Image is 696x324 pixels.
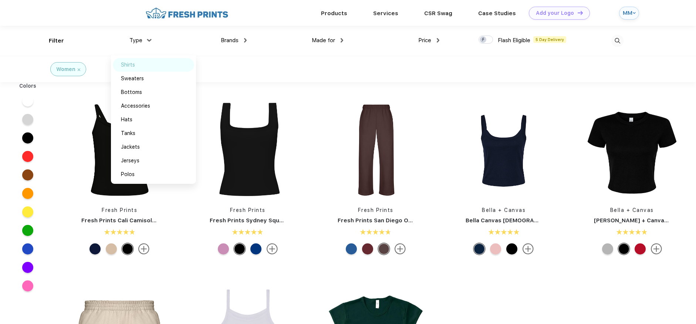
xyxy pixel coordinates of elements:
[267,243,278,254] img: more.svg
[583,101,681,199] img: func=resize&h=266
[346,243,357,254] div: Royal Blue mto
[121,88,142,96] div: Bottoms
[121,102,150,110] div: Accessories
[635,243,646,254] div: Solid Red Blend
[506,243,517,254] div: Solid Blk Blend
[611,35,624,47] img: desktop_search.svg
[321,10,347,17] a: Products
[121,143,140,151] div: Jackets
[618,243,629,254] div: Solid Blk Blend
[78,68,80,71] img: filter_cancel.svg
[633,11,636,14] img: arrow_down_blue.svg
[56,65,75,73] div: Women
[199,101,297,199] img: func=resize&h=266
[129,37,142,44] span: Type
[221,37,239,44] span: Brands
[623,10,631,16] div: MM
[651,243,662,254] img: more.svg
[121,171,135,178] div: Polos
[418,37,431,44] span: Price
[395,243,406,254] img: more.svg
[341,38,343,43] img: dropdown.png
[230,207,266,213] a: Fresh Prints
[378,243,389,254] div: Dark Chocolate mto
[466,217,642,224] a: Bella Canvas [DEMOGRAPHIC_DATA]' Micro Ribbed Scoop Tank
[121,61,135,69] div: Shirts
[121,75,144,82] div: Sweaters
[121,116,132,124] div: Hats
[536,10,574,16] div: Add your Logo
[490,243,501,254] div: Solid Pink Blend
[327,101,425,199] img: func=resize&h=266
[358,207,393,213] a: Fresh Prints
[234,243,245,254] div: Black
[523,243,534,254] img: more.svg
[14,82,42,90] div: Colors
[122,243,133,254] div: Black mto
[218,243,229,254] div: Light Purple
[147,39,152,41] img: dropdown.png
[244,38,247,43] img: dropdown.png
[455,101,553,199] img: func=resize&h=266
[437,38,439,43] img: dropdown.png
[81,217,168,224] a: Fresh Prints Cali Camisole Top
[602,243,613,254] div: Athletic Heather
[578,11,583,15] img: DT
[312,37,335,44] span: Made for
[338,217,493,224] a: Fresh Prints San Diego Open Heavyweight Sweatpants
[49,37,64,45] div: Filter
[610,207,654,213] a: Bella + Canvas
[121,129,135,137] div: Tanks
[70,101,169,199] img: func=resize&h=266
[106,243,117,254] div: Oat White
[250,243,261,254] div: Royal
[362,243,373,254] div: Crimson Red mto
[143,7,230,20] img: fo%20logo%202.webp
[89,243,101,254] div: Navy White
[138,243,149,254] img: more.svg
[482,207,526,213] a: Bella + Canvas
[102,207,137,213] a: Fresh Prints
[474,243,485,254] div: Solid Navy Blend
[210,217,332,224] a: Fresh Prints Sydney Square Neck Tank Top
[121,157,139,165] div: Jerseys
[498,37,530,44] span: Flash Eligible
